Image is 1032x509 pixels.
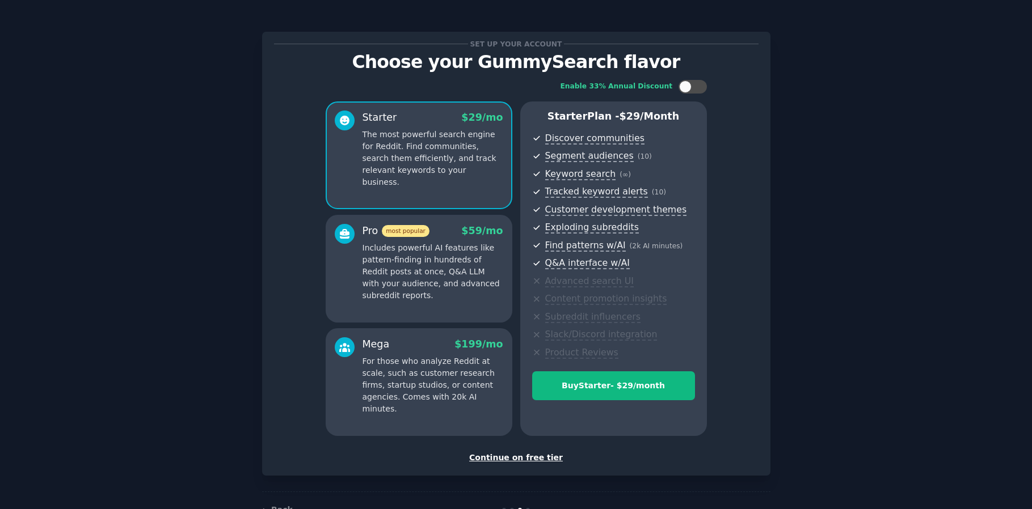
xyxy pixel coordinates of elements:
span: Slack/Discord integration [545,329,658,341]
span: $ 29 /mo [461,112,503,123]
span: Subreddit influencers [545,311,641,323]
span: Customer development themes [545,204,687,216]
span: Set up your account [468,38,564,50]
span: ( ∞ ) [620,171,631,179]
span: ( 10 ) [638,152,652,160]
span: $ 29 /month [620,111,680,122]
span: Segment audiences [545,150,634,162]
p: Starter Plan - [532,109,695,124]
div: Starter [363,111,397,125]
span: Find patterns w/AI [545,240,626,252]
div: Continue on free tier [274,452,759,464]
p: The most powerful search engine for Reddit. Find communities, search them efficiently, and track ... [363,129,503,188]
span: ( 2k AI minutes ) [630,242,683,250]
p: For those who analyze Reddit at scale, such as customer research firms, startup studios, or conte... [363,355,503,415]
div: Pro [363,224,429,238]
span: Discover communities [545,133,645,145]
div: Buy Starter - $ 29 /month [533,380,694,392]
p: Choose your GummySearch flavor [274,52,759,72]
span: Tracked keyword alerts [545,186,648,198]
p: Includes powerful AI features like pattern-finding in hundreds of Reddit posts at once, Q&A LLM w... [363,242,503,302]
span: $ 59 /mo [461,225,503,236]
span: Q&A interface w/AI [545,257,630,269]
span: $ 199 /mo [454,338,503,350]
span: Keyword search [545,168,616,180]
div: Mega [363,337,390,351]
span: Content promotion insights [545,293,667,305]
span: Advanced search UI [545,275,634,287]
button: BuyStarter- $29/month [532,371,695,400]
span: most popular [382,225,429,237]
div: Enable 33% Annual Discount [561,82,673,92]
span: Exploding subreddits [545,222,639,234]
span: ( 10 ) [652,188,666,196]
span: Product Reviews [545,347,618,359]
